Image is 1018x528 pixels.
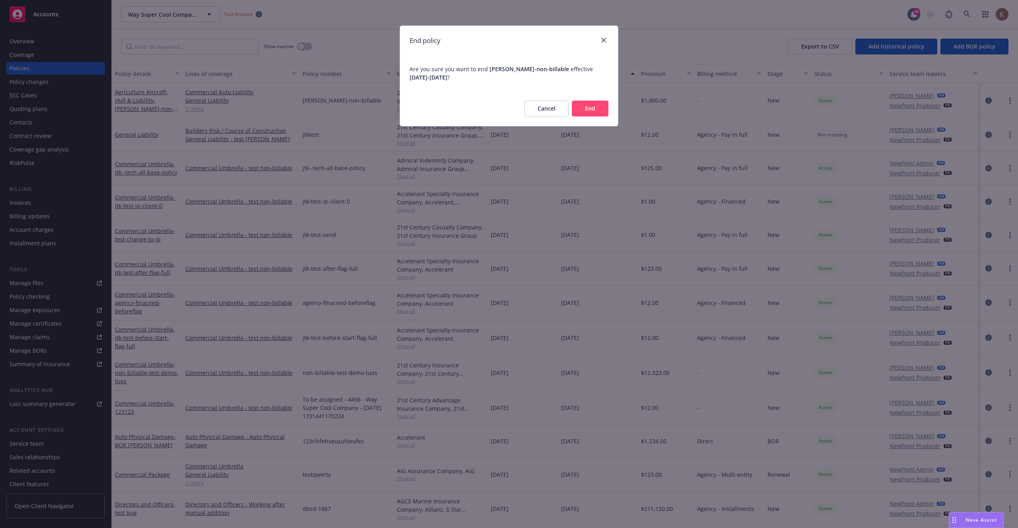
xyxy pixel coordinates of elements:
[400,55,618,91] span: Are you sure you want to end effective ?
[949,512,1004,528] button: Nova Assist
[410,35,441,46] h1: End policy
[599,35,608,45] a: close
[966,516,997,523] span: Nova Assist
[949,512,959,528] div: Drag to move
[525,101,569,116] button: Cancel
[490,65,569,73] span: [PERSON_NAME]-non-billable
[572,101,608,116] button: End
[410,74,447,81] span: [DATE] - [DATE]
